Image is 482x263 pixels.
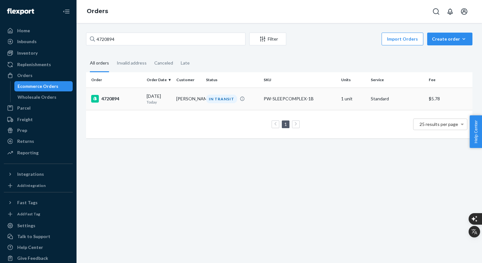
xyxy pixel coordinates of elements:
[14,81,73,91] a: Ecommerce Orders
[17,50,38,56] div: Inventory
[4,136,73,146] a: Returns
[4,231,73,242] a: Talk to Support
[283,121,288,127] a: Page 1 is your current page
[444,5,456,18] button: Open notifications
[264,96,336,102] div: PW-SLEEPCOMPLEX-1B
[91,95,142,103] div: 4720894
[174,88,203,110] td: [PERSON_NAME]
[4,242,73,252] a: Help Center
[176,77,201,82] div: Customer
[371,96,424,102] p: Standard
[4,182,73,190] a: Add Integration
[250,36,286,42] div: Filter
[87,8,108,15] a: Orders
[17,199,38,206] div: Fast Tags
[249,33,286,45] button: Filter
[368,72,426,88] th: Service
[7,8,34,15] img: Flexport logo
[17,27,30,34] div: Home
[420,121,458,127] span: 25 results per page
[426,72,472,88] th: Fee
[4,210,73,218] a: Add Fast Tag
[4,59,73,70] a: Replenishments
[261,72,338,88] th: SKU
[430,5,442,18] button: Open Search Box
[17,255,48,261] div: Give Feedback
[17,244,43,251] div: Help Center
[17,183,46,188] div: Add Integration
[17,171,44,177] div: Integrations
[154,55,173,71] div: Canceled
[4,48,73,58] a: Inventory
[426,88,472,110] td: $5.78
[17,211,40,217] div: Add Fast Tag
[339,88,368,110] td: 1 unit
[17,233,50,240] div: Talk to Support
[17,72,33,79] div: Orders
[147,99,171,105] p: Today
[203,72,261,88] th: Status
[17,61,51,68] div: Replenishments
[18,94,56,100] div: Wholesale Orders
[17,138,34,144] div: Returns
[82,2,113,21] ol: breadcrumbs
[17,105,31,111] div: Parcel
[4,103,73,113] a: Parcel
[181,55,190,71] div: Late
[458,5,471,18] button: Open account menu
[17,38,37,45] div: Inbounds
[144,72,174,88] th: Order Date
[470,115,482,148] button: Help Center
[339,72,368,88] th: Units
[4,114,73,125] a: Freight
[4,169,73,179] button: Integrations
[4,70,73,81] a: Orders
[4,125,73,135] a: Prep
[117,55,147,71] div: Invalid address
[17,127,27,134] div: Prep
[4,148,73,158] a: Reporting
[90,55,109,72] div: All orders
[86,72,144,88] th: Order
[147,93,171,105] div: [DATE]
[18,83,58,89] div: Ecommerce Orders
[14,92,73,102] a: Wholesale Orders
[432,36,468,42] div: Create order
[17,222,35,229] div: Settings
[382,33,423,45] button: Import Orders
[17,150,39,156] div: Reporting
[4,197,73,208] button: Fast Tags
[4,36,73,47] a: Inbounds
[60,5,73,18] button: Close Navigation
[206,95,237,103] div: IN TRANSIT
[86,33,245,45] input: Search orders
[4,220,73,231] a: Settings
[17,116,33,123] div: Freight
[4,26,73,36] a: Home
[427,33,472,45] button: Create order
